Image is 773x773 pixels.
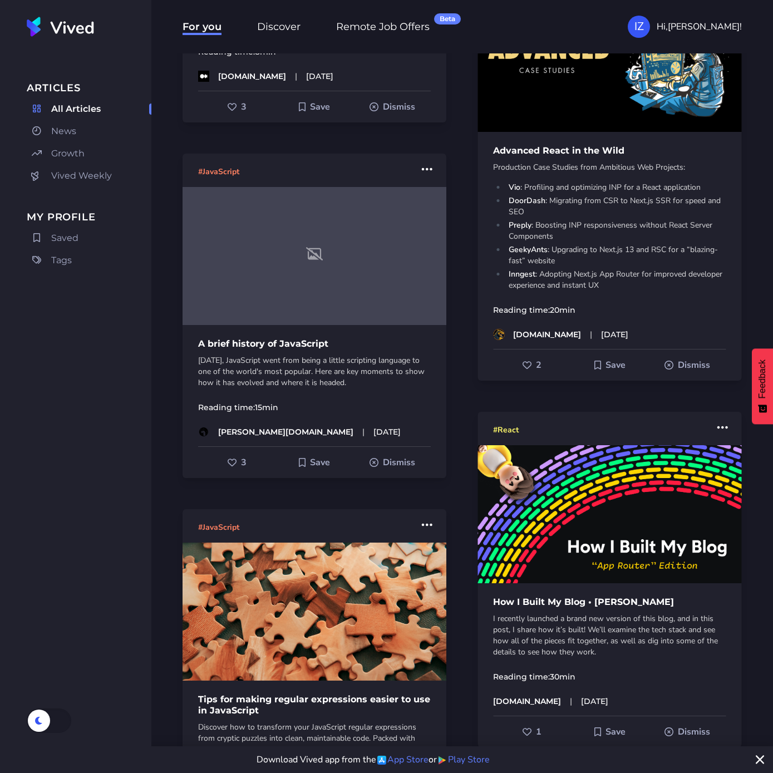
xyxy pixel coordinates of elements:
strong: Inngest [509,269,535,279]
button: Add to Saved For Later [571,355,649,375]
h1: How I Built My Blog • [PERSON_NAME] [477,597,741,608]
img: Vived [27,17,94,37]
span: Articles [27,80,151,96]
strong: DoorDash [509,195,545,206]
span: News [51,125,76,138]
p: Production Case Studies from Ambitious Web Projects: [493,162,726,173]
time: [DATE] [373,426,401,437]
span: All Articles [51,102,101,116]
span: Growth [51,147,85,160]
button: Like [198,452,276,472]
strong: Preply [509,220,531,230]
a: Vived Weekly [27,167,151,185]
a: App Store [376,753,429,766]
button: Like [493,722,571,742]
span: Vived Weekly [51,169,112,183]
a: #JavaScript [198,165,239,178]
p: [PERSON_NAME][DOMAIN_NAME] [218,426,353,437]
time: [DATE] [601,329,628,340]
span: Feedback [757,360,767,398]
strong: Vio [509,182,520,193]
p: I recently launched a brand new version of this blog, and in this post, I share how it’s built! W... [493,613,726,658]
span: Tags [51,254,72,267]
p: [DATE], JavaScript went from being a little scripting language to one of the world's most popular... [198,355,431,388]
button: IZHi,[PERSON_NAME]! [628,16,742,38]
li: : Boosting INP responsiveness without React Server Components [505,220,726,242]
span: | [362,426,365,437]
p: [DOMAIN_NAME] [493,696,561,707]
li: : Profiling and optimizing INP for a React application [505,182,726,193]
h1: A brief history of JavaScript [183,338,446,349]
button: Add to Saved For Later [276,452,354,472]
a: #React [493,423,519,436]
a: #JavaScript [198,520,239,534]
div: Beta [434,13,461,24]
a: Remote Job OffersBeta [336,19,430,35]
span: Remote Job Offers [336,21,430,35]
h1: Advanced React in the Wild [477,145,741,156]
span: | [295,71,297,82]
span: | [570,696,572,707]
button: Dismiss [353,97,431,117]
button: Feedback - Show survey [752,348,773,424]
button: Add to Saved For Later [571,722,649,742]
time: 15 min [255,402,278,412]
a: Tags [27,252,151,269]
button: Dismiss [648,355,726,375]
span: # JavaScript [198,166,239,177]
p: Reading time: [183,402,446,413]
span: For you [183,21,221,35]
p: Discover how to transform your JavaScript regular expressions from cryptic puzzles into clean, ma... [198,722,431,766]
div: IZ [628,16,650,38]
button: Dismiss [648,722,726,742]
button: Dismiss [353,452,431,472]
span: | [590,329,592,340]
span: My Profile [27,209,151,225]
a: Play Store [437,753,490,766]
a: How I Built My Blog • [PERSON_NAME]I recently launched a brand new version of this blog, and in t... [477,436,741,707]
span: Saved [51,232,78,245]
strong: GeekyAnts [509,244,548,255]
button: More actions [712,416,733,439]
a: News [27,122,151,140]
a: Saved [27,229,151,247]
span: # JavaScript [198,522,239,533]
span: Hi, [PERSON_NAME] ! [657,20,742,33]
h1: Tips for making regular expressions easier to use in JavaScript [183,694,446,716]
a: Growth [27,145,151,163]
a: Discover [257,19,301,35]
p: [DOMAIN_NAME] [218,71,286,82]
span: # React [493,425,519,435]
time: 20 min [550,305,575,315]
button: Like [493,355,571,375]
time: 30 min [550,672,575,682]
li: : Migrating from CSR to Next.js SSR for speed and SEO [505,195,726,218]
li: : Adopting Next.js App Router for improved developer experience and instant UX [505,269,726,291]
li: : Upgrading to Next.js 13 and RSC for a “blazing-fast” website [505,244,726,267]
a: A brief history of JavaScript[DATE], JavaScript went from being a little scripting language to on... [183,178,446,437]
span: Discover [257,21,301,35]
button: More actions [417,158,437,180]
button: Add to Saved For Later [276,97,354,117]
p: [DOMAIN_NAME] [513,329,581,340]
a: For you [183,19,221,35]
p: Reading time: [477,304,741,316]
button: Like [198,97,276,117]
a: All Articles [27,100,151,118]
time: [DATE] [306,71,333,82]
p: Reading time: [477,671,741,682]
button: More actions [417,514,437,536]
time: [DATE] [581,696,608,707]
